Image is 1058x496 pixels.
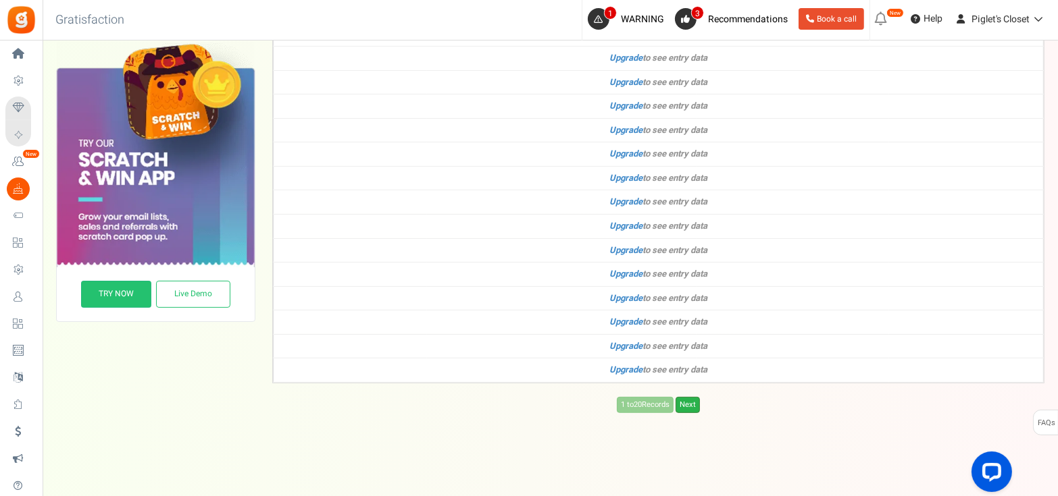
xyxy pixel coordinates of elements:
span: Recommendations [708,12,788,26]
a: Upgrade [609,267,643,280]
span: 1 [604,6,617,20]
a: Upgrade [609,315,643,328]
a: Upgrade [609,339,643,352]
span: Help [920,12,942,26]
h3: Gratisfaction [41,7,139,34]
i: to see entry data [609,315,707,328]
a: TRY NOW [81,281,151,307]
i: to see entry data [609,123,707,136]
a: Upgrade [609,363,643,376]
a: Upgrade [609,171,643,184]
a: Upgrade [609,147,643,160]
a: Upgrade [609,99,643,112]
a: Help [905,8,948,30]
i: to see entry data [609,244,707,256]
i: to see entry data [609,147,707,160]
span: WARNING [621,12,664,26]
a: New [5,150,36,173]
i: to see entry data [609,171,707,184]
a: 3 Recommendations [675,8,793,30]
em: New [22,149,40,159]
a: 1 WARNING [588,8,670,30]
img: Gratisfaction [6,5,36,35]
i: to see entry data [609,267,707,280]
i: to see entry data [609,99,707,112]
a: Upgrade [609,292,643,304]
em: New [886,8,904,18]
i: to see entry data [609,292,707,304]
a: Upgrade [609,219,643,232]
a: Upgrade [609,123,643,136]
i: to see entry data [609,363,707,376]
a: Upgrade [609,76,643,88]
i: to see entry data [609,339,707,352]
i: to see entry data [609,195,707,208]
a: Upgrade [609,244,643,256]
a: Upgrade [609,51,643,64]
i: to see entry data [609,51,707,64]
a: Upgrade [609,195,643,208]
a: Book a call [799,8,864,30]
i: to see entry data [609,76,707,88]
span: Piglet's Closet [972,12,1030,26]
span: FAQs [1037,410,1055,436]
span: 3 [691,6,704,20]
a: Live Demo [156,281,230,308]
a: Next [676,397,700,413]
i: to see entry data [609,219,707,232]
